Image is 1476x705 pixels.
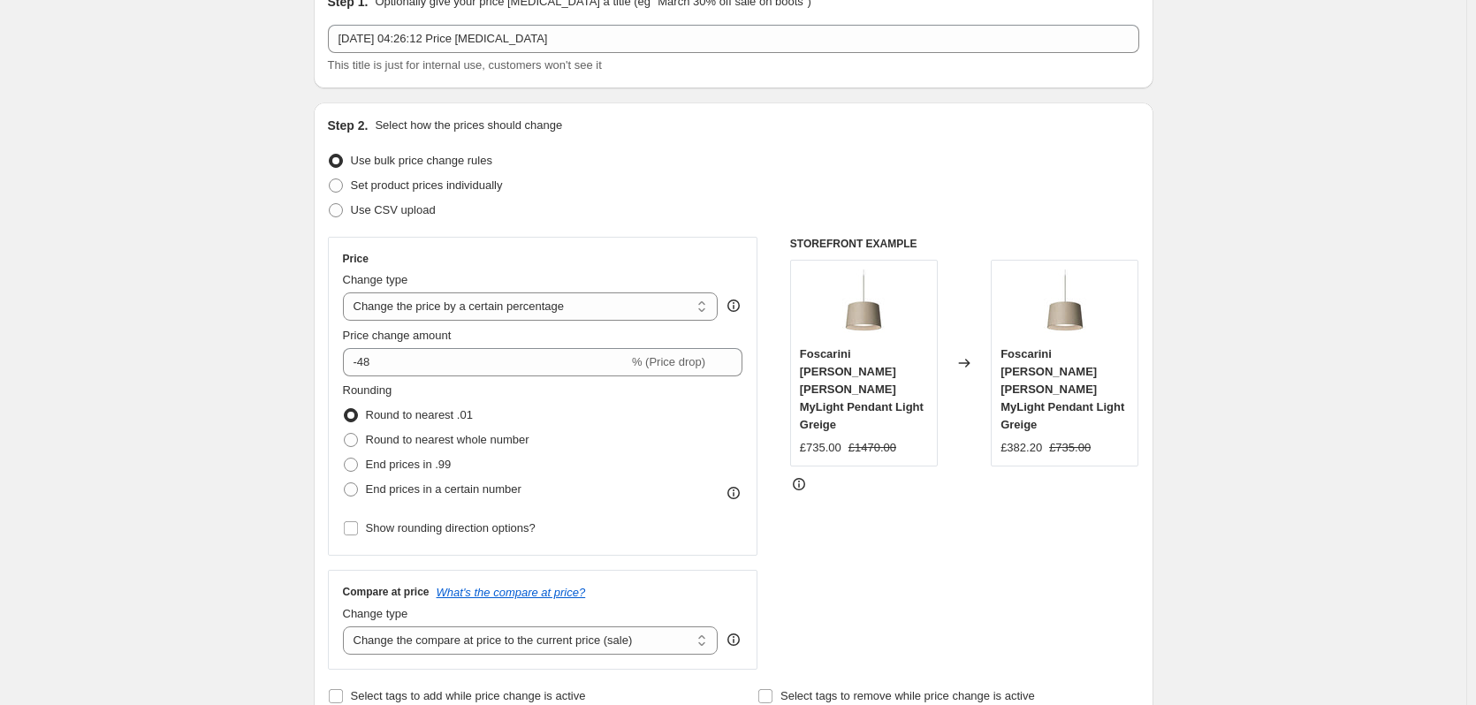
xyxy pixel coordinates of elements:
[437,586,586,599] button: What's the compare at price?
[343,329,452,342] span: Price change amount
[366,408,473,421] span: Round to nearest .01
[343,585,430,599] h3: Compare at price
[1030,269,1100,340] img: fo_twiggy_wood_suspension_greige_01_7c3bb744-958f-44c1-b4f4-d6226ce2acda_80x.webp
[343,383,392,397] span: Rounding
[343,252,369,266] h3: Price
[328,117,369,134] h2: Step 2.
[828,269,899,340] img: fo_twiggy_wood_suspension_greige_01_7c3bb744-958f-44c1-b4f4-d6226ce2acda_80x.webp
[351,154,492,167] span: Use bulk price change rules
[800,347,924,431] span: Foscarini [PERSON_NAME] [PERSON_NAME] MyLight Pendant Light Greige
[725,297,742,315] div: help
[1049,439,1091,457] strike: £735.00
[366,482,521,496] span: End prices in a certain number
[1000,439,1042,457] div: £382.20
[375,117,562,134] p: Select how the prices should change
[1000,347,1124,431] span: Foscarini [PERSON_NAME] [PERSON_NAME] MyLight Pendant Light Greige
[780,689,1035,702] span: Select tags to remove while price change is active
[366,521,536,534] span: Show rounding direction options?
[351,689,586,702] span: Select tags to add while price change is active
[366,458,452,471] span: End prices in .99
[351,178,503,192] span: Set product prices individually
[351,203,436,216] span: Use CSV upload
[800,439,841,457] div: £735.00
[632,355,705,368] span: % (Price drop)
[366,433,529,446] span: Round to nearest whole number
[725,631,742,648] div: help
[343,607,408,620] span: Change type
[848,439,896,457] strike: £1470.00
[328,25,1139,53] input: 30% off holiday sale
[343,348,628,376] input: -15
[790,237,1139,251] h6: STOREFRONT EXAMPLE
[343,273,408,286] span: Change type
[328,58,602,72] span: This title is just for internal use, customers won't see it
